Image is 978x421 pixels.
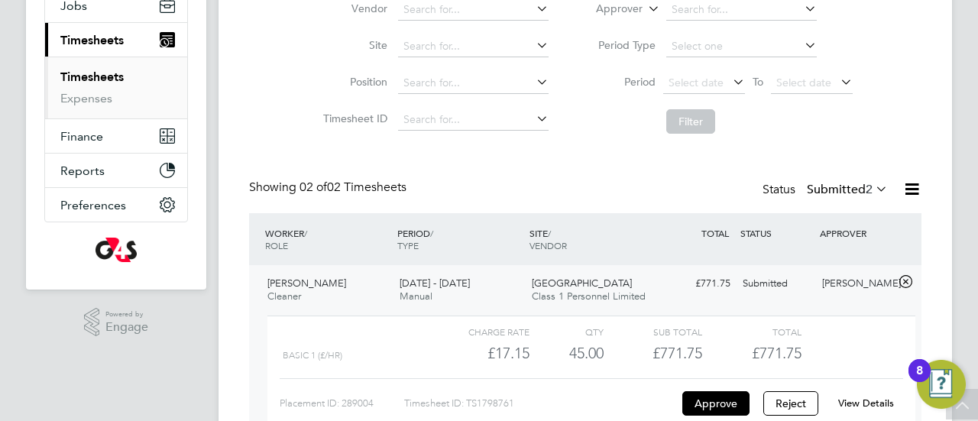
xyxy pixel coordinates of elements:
[737,219,816,247] div: STATUS
[763,391,818,416] button: Reject
[45,23,187,57] button: Timesheets
[838,397,894,410] a: View Details
[776,76,831,89] span: Select date
[701,227,729,239] span: TOTAL
[398,73,549,94] input: Search for...
[657,271,737,296] div: £771.75
[431,322,529,341] div: Charge rate
[532,277,632,290] span: [GEOGRAPHIC_DATA]
[816,271,895,296] div: [PERSON_NAME]
[400,277,470,290] span: [DATE] - [DATE]
[267,277,346,290] span: [PERSON_NAME]
[319,38,387,52] label: Site
[60,91,112,105] a: Expenses
[45,154,187,187] button: Reports
[752,344,802,362] span: £771.75
[60,70,124,84] a: Timesheets
[526,219,658,259] div: SITE
[319,112,387,125] label: Timesheet ID
[807,182,888,197] label: Submitted
[431,341,529,366] div: £17.15
[105,308,148,321] span: Powered by
[587,38,656,52] label: Period Type
[587,75,656,89] label: Period
[60,129,103,144] span: Finance
[669,76,724,89] span: Select date
[397,239,419,251] span: TYPE
[304,227,307,239] span: /
[84,308,149,337] a: Powered byEngage
[265,239,288,251] span: ROLE
[45,119,187,153] button: Finance
[96,238,137,262] img: g4s-logo-retina.png
[404,391,678,416] div: Timesheet ID: TS1798761
[319,75,387,89] label: Position
[398,36,549,57] input: Search for...
[666,109,715,134] button: Filter
[261,219,393,259] div: WORKER
[532,290,646,303] span: Class 1 Personnel Limited
[283,350,342,361] span: Basic 1 (£/HR)
[430,227,433,239] span: /
[60,33,124,47] span: Timesheets
[529,341,604,366] div: 45.00
[666,36,817,57] input: Select one
[393,219,526,259] div: PERIOD
[574,2,643,17] label: Approver
[280,391,404,416] div: Placement ID: 289004
[604,322,702,341] div: Sub Total
[816,219,895,247] div: APPROVER
[763,180,891,201] div: Status
[300,180,406,195] span: 02 Timesheets
[529,322,604,341] div: QTY
[45,188,187,222] button: Preferences
[44,238,188,262] a: Go to home page
[529,239,567,251] span: VENDOR
[917,360,966,409] button: Open Resource Center, 8 new notifications
[737,271,816,296] div: Submitted
[319,2,387,15] label: Vendor
[400,290,432,303] span: Manual
[682,391,750,416] button: Approve
[60,198,126,212] span: Preferences
[60,164,105,178] span: Reports
[300,180,327,195] span: 02 of
[548,227,551,239] span: /
[249,180,410,196] div: Showing
[702,322,801,341] div: Total
[45,57,187,118] div: Timesheets
[267,290,301,303] span: Cleaner
[604,341,702,366] div: £771.75
[105,321,148,334] span: Engage
[866,182,873,197] span: 2
[748,72,768,92] span: To
[398,109,549,131] input: Search for...
[916,371,923,390] div: 8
